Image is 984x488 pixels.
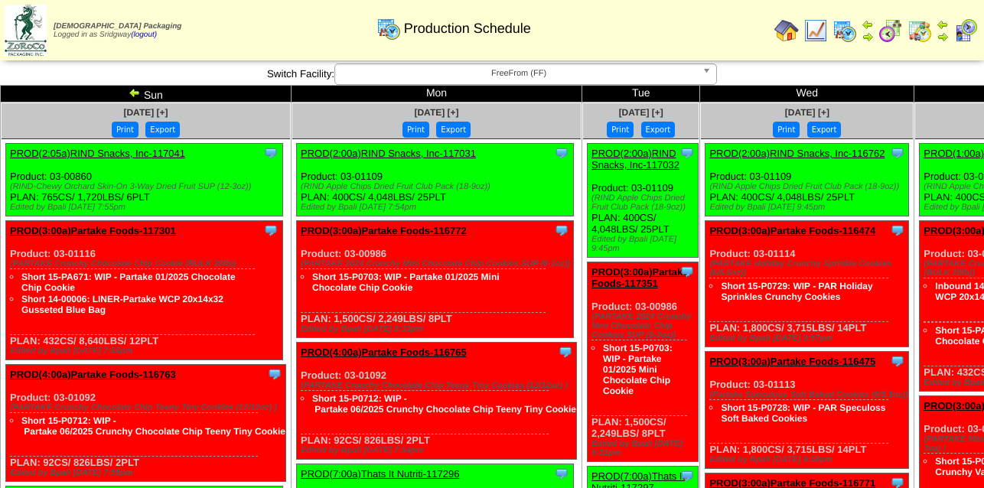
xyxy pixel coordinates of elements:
[554,223,569,238] img: Tooltip
[341,64,696,83] span: FreeFrom (FF)
[907,18,932,43] img: calendarinout.gif
[554,466,569,481] img: Tooltip
[1,86,292,102] td: Sun
[709,333,908,343] div: Edited by Bpali [DATE] 9:57pm
[301,346,467,358] a: PROD(4:00a)Partake Foods-116765
[953,18,978,43] img: calendarcustomer.gif
[807,122,842,138] button: Export
[785,107,829,118] a: [DATE] [+]
[267,366,282,382] img: Tooltip
[591,148,679,171] a: PROD(2:00a)RIND Snacks, Inc-117032
[10,148,185,159] a: PROD(2:05a)RIND Snacks, Inc-117041
[862,18,874,31] img: arrowleft.gif
[705,352,909,469] div: Product: 03-01113 PLAN: 1,800CS / 3,715LBS / 14PLT
[591,266,688,289] a: PROD(3:00a)Partake Foods-117351
[679,264,695,279] img: Tooltip
[709,455,908,464] div: Edited by Bpali [DATE] 9:58pm
[700,86,914,102] td: Wed
[709,148,885,159] a: PROD(2:00a)RIND Snacks, Inc-116762
[436,122,471,138] button: Export
[679,145,695,161] img: Tooltip
[709,356,875,367] a: PROD(3:00a)Partake Foods-116475
[773,122,800,138] button: Print
[679,468,695,483] img: Tooltip
[263,145,279,161] img: Tooltip
[709,259,908,278] div: (PARTAKE Holiday Crunchy Sprinkle Cookies (6/5.5oz))
[414,107,458,118] a: [DATE] [+]
[292,86,582,102] td: Mon
[131,31,157,39] a: (logout)
[54,22,181,39] span: Logged in as Sridgway
[54,22,181,31] span: [DEMOGRAPHIC_DATA] Packaging
[591,235,698,253] div: Edited by Bpali [DATE] 9:45pm
[21,294,223,315] a: Short 14-00006: LINER-Partake WCP 20x14x32 Gusseted Blue Bag
[263,223,279,238] img: Tooltip
[619,107,663,118] a: [DATE] [+]
[301,468,459,480] a: PROD(7:00a)Thats It Nutriti-117296
[301,203,573,212] div: Edited by Bpali [DATE] 7:54pm
[297,221,574,338] div: Product: 03-00986 PLAN: 1,500CS / 2,249LBS / 8PLT
[721,281,872,302] a: Short 15-P0729: WIP - PAR Holiday Sprinkles Crunchy Cookies
[607,122,634,138] button: Print
[937,31,949,43] img: arrowright.gif
[301,182,573,191] div: (RIND Apple Chips Dried Fruit Club Pack (18-9oz))
[301,324,573,333] div: Edited by Bpali [DATE] 8:33pm
[878,18,903,43] img: calendarblend.gif
[774,18,799,43] img: home.gif
[376,16,401,41] img: calendarprod.gif
[641,122,676,138] button: Export
[301,148,476,159] a: PROD(2:00a)RIND Snacks, Inc-117031
[10,225,176,236] a: PROD(3:00a)Partake Foods-117301
[112,122,138,138] button: Print
[301,225,467,236] a: PROD(3:00a)Partake Foods-116772
[603,343,673,396] a: Short 15-P0703: WIP - Partake 01/2025 Mini Chocolate Chip Cookie
[591,312,698,340] div: (PARTAKE 2024 Crunchy Mini Chocolate Chip Cookies SUP (8-3oz))
[10,346,282,356] div: Edited by Bpali [DATE] 7:55pm
[558,344,573,359] img: Tooltip
[297,144,574,216] div: Product: 03-01109 PLAN: 400CS / 4,048LBS / 25PLT
[10,403,285,412] div: (PARTAKE Crunchy Chocolate Chip Teeny Tiny Cookies (12/12oz) )
[10,259,282,268] div: (PARTAKE Crunchy Chocolate Chip Cookie (BULK 20lb))
[404,21,531,37] span: Production Schedule
[591,194,698,212] div: (RIND Apple Chips Dried Fruit Club Pack (18-9oz))
[10,369,176,380] a: PROD(4:00a)Partake Foods-116763
[591,439,698,457] div: Edited by Bpali [DATE] 6:31pm
[21,415,285,437] a: Short 15-P0712: WIP ‐ Partake 06/2025 Crunchy Chocolate Chip Teeny Tiny Cookie
[21,272,236,293] a: Short 15-PA671: WIP - Partake 01/2025 Chocolate Chip Cookie
[709,390,908,399] div: (Partake Speculoos Soft Baked Cookies (6/5.5oz))
[301,259,573,268] div: (PARTAKE 2024 Crunchy Mini Chocolate Chip Cookies SUP (8-3oz))
[709,182,908,191] div: (RIND Apple Chips Dried Fruit Club Pack (18-9oz))
[862,31,874,43] img: arrowright.gif
[402,122,429,138] button: Print
[890,145,905,161] img: Tooltip
[6,144,283,216] div: Product: 03-00860 PLAN: 765CS / 1,720LBS / 6PLT
[301,446,576,455] div: Edited by Bpali [DATE] 7:54pm
[582,86,700,102] td: Tue
[721,402,885,424] a: Short 15-P0728: WIP - PAR Speculoss Soft Baked Cookies
[709,225,875,236] a: PROD(3:00a)Partake Foods-116474
[832,18,857,43] img: calendarprod.gif
[145,122,180,138] button: Export
[803,18,828,43] img: line_graph.gif
[10,203,282,212] div: Edited by Bpali [DATE] 7:55pm
[129,86,141,99] img: arrowleft.gif
[937,18,949,31] img: arrowleft.gif
[301,381,576,390] div: (PARTAKE Crunchy Chocolate Chip Teeny Tiny Cookies (12/12oz) )
[709,203,908,212] div: Edited by Bpali [DATE] 9:45pm
[297,343,577,460] div: Product: 03-01092 PLAN: 92CS / 826LBS / 2PLT
[890,223,905,238] img: Tooltip
[554,145,569,161] img: Tooltip
[10,468,285,477] div: Edited by Bpali [DATE] 7:55pm
[588,144,699,258] div: Product: 03-01109 PLAN: 400CS / 4,048LBS / 25PLT
[10,182,282,191] div: (RIND-Chewy Orchard Skin-On 3-Way Dried Fruit SUP (12-3oz))
[6,365,286,482] div: Product: 03-01092 PLAN: 92CS / 826LBS / 2PLT
[588,262,699,462] div: Product: 03-00986 PLAN: 1,500CS / 2,249LBS / 8PLT
[890,353,905,369] img: Tooltip
[312,393,576,415] a: Short 15-P0712: WIP ‐ Partake 06/2025 Crunchy Chocolate Chip Teeny Tiny Cookie
[123,107,168,118] a: [DATE] [+]
[705,221,909,347] div: Product: 03-01114 PLAN: 1,800CS / 3,715LBS / 14PLT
